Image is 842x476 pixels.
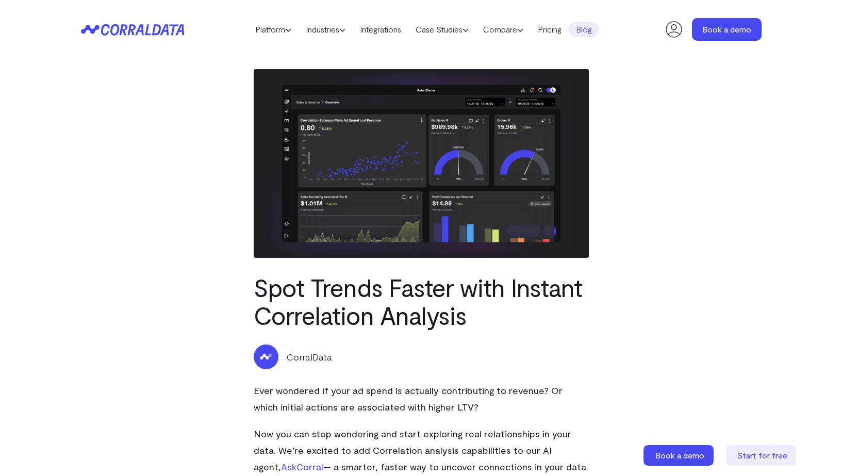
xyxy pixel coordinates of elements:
[408,22,476,37] a: Case Studies
[643,445,716,466] a: Book a demo
[476,22,531,37] a: Compare
[254,273,589,329] h1: Spot Trends Faster with Instant Correlation Analysis
[281,461,323,472] a: AskCorral
[248,22,299,37] a: Platform
[353,22,408,37] a: Integrations
[692,18,762,41] a: Book a demo
[287,350,332,364] p: CorralData
[569,22,599,37] a: Blog
[737,450,787,460] span: Start for free
[531,22,569,37] a: Pricing
[655,450,704,460] span: Book a demo
[726,445,798,466] a: Start for free
[254,385,563,413] span: Ever wondered if your ad spend is actually contributing to revenue? Or which initial actions are ...
[299,22,353,37] a: Industries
